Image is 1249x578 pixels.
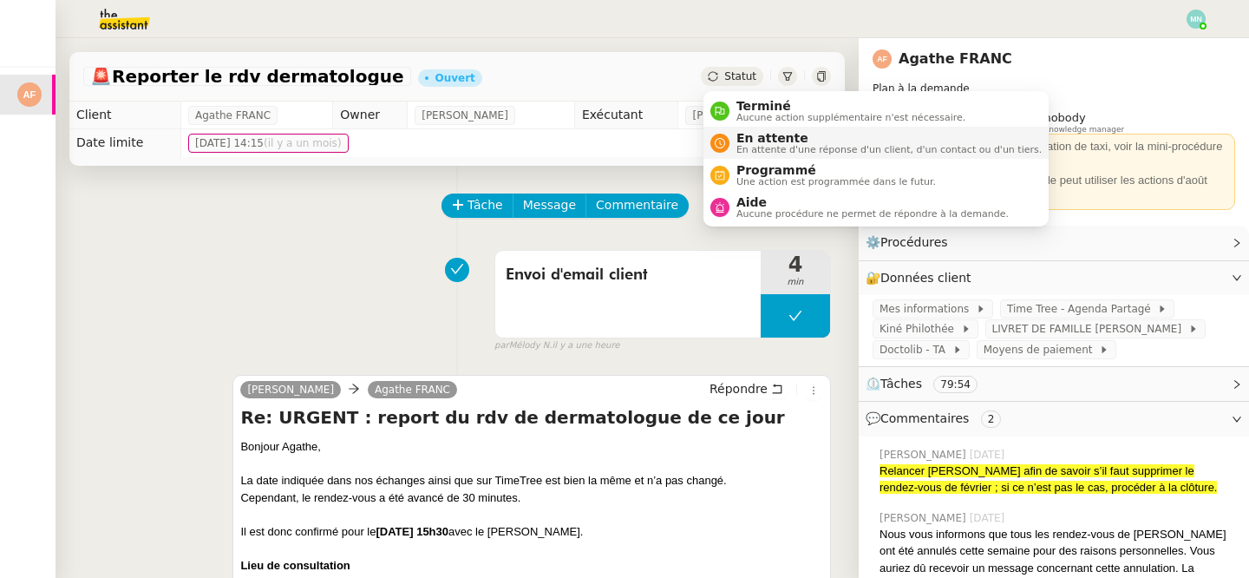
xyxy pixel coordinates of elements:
[596,195,678,215] span: Commentaire
[1043,111,1124,134] app-user-label: Knowledge manager
[240,438,823,456] div: Bonjour Agathe,
[494,338,509,353] span: par
[736,177,936,187] span: Une action est programmée dans le futur.
[422,107,508,124] span: [PERSON_NAME]
[240,559,350,572] strong: Lieu de consultation
[984,341,1099,358] span: Moyens de paiement
[247,384,334,396] span: [PERSON_NAME]
[1007,300,1157,318] span: Time Tree - Agenda Partagé
[692,107,779,124] span: [PERSON_NAME]
[736,195,1009,209] span: Aide
[880,271,971,285] span: Données client
[240,523,823,541] div: Il est donc confirmé pour le avec le [PERSON_NAME].
[736,131,1042,145] span: En attente
[333,102,408,129] td: Owner
[736,163,936,177] span: Programmé
[859,402,1249,436] div: 💬Commentaires 2
[69,129,181,157] td: Date limite
[859,226,1249,259] div: ⚙️Procédures
[523,195,576,215] span: Message
[859,261,1249,295] div: 🔐Données client
[873,82,970,95] span: Plan à la demande
[866,411,1008,425] span: 💬
[880,510,970,526] span: [PERSON_NAME]
[992,320,1188,338] span: LIVRET DE FAMILLE [PERSON_NAME]
[880,464,1217,495] span: Relancer [PERSON_NAME] afin de savoir s’il faut supprimer le rendez-vous de février ; si ce n’est...
[710,380,768,397] span: Répondre
[585,194,689,218] button: Commentaire
[880,138,1228,155] div: 🚗 En cas de demande de réservation de taxi, voir la mini-procédure
[859,367,1249,401] div: ⏲️Tâches 79:54
[494,338,619,353] small: Mélody N.
[899,50,1012,67] a: Agathe FRANC
[17,82,42,107] img: svg
[1187,10,1206,29] img: svg
[240,405,823,430] h4: Re: URGENT : report du rdv de dermatologue de ce jour
[506,262,750,288] span: Envoi d'email client
[69,102,181,129] td: Client
[866,377,992,391] span: ⏲️
[880,320,961,338] span: Kiné Philothée
[240,472,823,489] div: La date indiquée dans nos échanges ainsi que sur TimeTree est bien la même et n’a pas changé.
[368,382,457,397] a: Agathe FRANC
[513,194,586,218] button: Message
[240,489,823,507] div: Cependant, le rendez-vous a été avancé de 30 minutes.
[703,379,789,398] button: Répondre
[195,107,271,124] span: Agathe FRANC
[1043,111,1085,124] span: nobody
[970,447,1009,463] span: [DATE]
[761,275,830,290] span: min
[880,172,1228,206] div: ✅ Vu avec [PERSON_NAME], elle peut utiliser les actions d'août pour le mois de [DATE]
[880,411,969,425] span: Commentaires
[880,300,976,318] span: Mes informations
[264,137,342,149] span: (il y a un mois)
[880,377,922,391] span: Tâches
[736,113,965,122] span: Aucune action supplémentaire n'est nécessaire.
[761,254,830,275] span: 4
[90,68,404,85] span: Reporter le rdv dermatologue
[970,510,1009,526] span: [DATE]
[468,195,503,215] span: Tâche
[873,49,892,69] img: svg
[552,338,619,353] span: il y a une heure
[90,66,112,87] span: 🚨
[441,194,513,218] button: Tâche
[866,268,978,288] span: 🔐
[574,102,678,129] td: Exécutant
[1043,125,1124,135] span: Knowledge manager
[880,341,952,358] span: Doctolib - TA
[880,447,970,463] span: [PERSON_NAME]
[736,99,965,113] span: Terminé
[736,145,1042,154] span: En attente d'une réponse d'un client, d'un contact ou d'un tiers.
[866,233,956,253] span: ⚙️
[435,73,475,83] div: Ouvert
[376,525,448,538] strong: [DATE] 15h30
[880,235,948,249] span: Procédures
[736,209,1009,219] span: Aucune procédure ne permet de répondre à la demande.
[981,411,1002,428] nz-tag: 2
[933,376,978,393] nz-tag: 79:54
[724,70,756,82] span: Statut
[195,135,342,152] span: [DATE] 14:15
